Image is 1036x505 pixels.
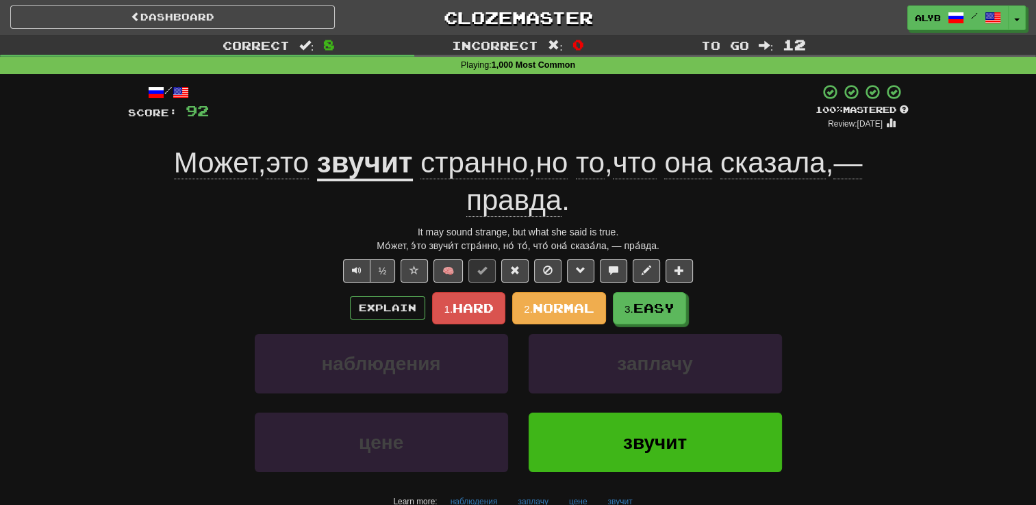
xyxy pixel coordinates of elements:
span: : [759,40,774,51]
button: Explain [350,296,425,320]
small: 3. [624,303,633,315]
span: Correct [223,38,290,52]
span: звучит [623,432,687,453]
span: To go [701,38,749,52]
u: звучит [317,146,413,181]
span: наблюдения [321,353,440,374]
button: звучит [529,413,782,472]
button: Edit sentence (alt+d) [633,259,660,283]
span: / [971,11,978,21]
span: — [833,146,862,179]
span: сказала [720,146,826,179]
span: Incorrect [452,38,538,52]
span: : [299,40,314,51]
div: Mastered [816,104,909,116]
span: цене [359,432,403,453]
span: она [664,146,712,179]
div: It may sound strange, but what she said is true. [128,225,909,239]
a: AlyB / [907,5,1009,30]
button: Ignore sentence (alt+i) [534,259,561,283]
button: Discuss sentence (alt+u) [600,259,627,283]
span: но [536,146,568,179]
button: 1.Hard [432,292,505,324]
button: 🧠 [433,259,463,283]
button: Add to collection (alt+a) [666,259,693,283]
span: странно [420,146,528,179]
span: Может [174,146,258,179]
span: то [576,146,605,179]
a: Clozemaster [355,5,680,29]
button: Play sentence audio (ctl+space) [343,259,370,283]
span: 0 [572,36,584,53]
span: что [613,146,657,179]
small: 1. [444,303,453,315]
button: Reset to 0% Mastered (alt+r) [501,259,529,283]
span: AlyB [915,12,941,24]
span: 12 [783,36,806,53]
div: Мо́жет, э́то звучи́т стра́нно, но́ то́, что́ она́ сказа́ла, — пра́вда. [128,239,909,252]
button: Set this sentence to 100% Mastered (alt+m) [468,259,496,283]
span: это [266,146,309,179]
span: , [174,146,317,179]
span: 8 [323,36,335,53]
span: Score: [128,107,177,118]
span: : [548,40,563,51]
button: наблюдения [255,334,508,393]
button: 2.Normal [512,292,606,324]
small: 2. [524,303,533,315]
small: Review: [DATE] [828,119,883,129]
button: Favorite sentence (alt+f) [401,259,428,283]
button: Grammar (alt+g) [567,259,594,283]
span: 100 % [816,104,843,115]
button: цене [255,413,508,472]
button: заплачу [529,334,782,393]
strong: 1,000 Most Common [492,60,575,70]
div: / [128,83,209,101]
span: правда [466,184,561,217]
span: 92 [186,102,209,119]
span: Normal [533,300,594,315]
span: Easy [633,300,674,315]
a: Dashboard [10,5,335,29]
button: ½ [370,259,396,283]
div: Text-to-speech controls [340,259,396,283]
span: , , , . [413,146,863,217]
span: заплачу [617,353,693,374]
span: Hard [453,300,494,315]
button: 3.Easy [613,292,686,324]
